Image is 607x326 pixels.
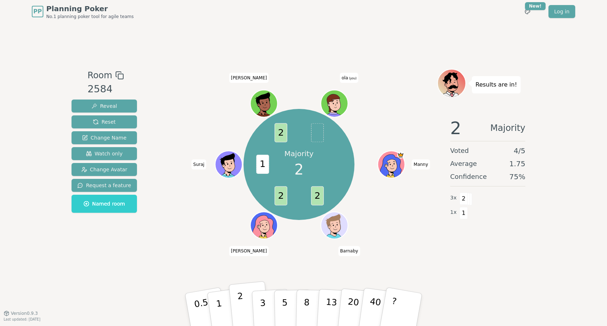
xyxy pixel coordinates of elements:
button: Request a feature [72,179,137,192]
button: Named room [72,195,137,213]
span: Click to change your name [229,73,269,83]
p: Majority [284,149,314,159]
span: Click to change your name [412,159,430,169]
button: Reset [72,115,137,128]
span: 75 % [509,172,525,182]
button: Click to change your avatar [322,91,347,116]
span: 2 [274,123,287,142]
span: (you) [348,77,357,80]
span: Click to change your name [340,73,358,83]
span: Reveal [91,102,117,110]
button: New! [521,5,534,18]
span: Voted [450,146,469,156]
button: Change Name [72,131,137,144]
span: 2 [460,193,468,205]
span: 1.75 [509,159,525,169]
span: Change Name [82,134,126,141]
a: PPPlanning PokerNo.1 planning poker tool for agile teams [32,4,134,19]
button: Watch only [72,147,137,160]
span: Reset [93,118,116,125]
button: Reveal [72,100,137,113]
span: Manny is the host [397,152,404,159]
div: New! [525,2,546,10]
span: Watch only [86,150,123,157]
span: Last updated: [DATE] [4,317,40,321]
span: Click to change your name [338,246,360,256]
span: Named room [83,200,125,207]
span: Click to change your name [229,246,269,256]
span: PP [33,7,42,16]
p: Results are in! [475,80,517,90]
span: 4 / 5 [514,146,525,156]
span: 2 [274,186,287,206]
span: Planning Poker [46,4,134,14]
span: Click to change your name [191,159,206,169]
button: Version0.9.3 [4,310,38,316]
span: 1 x [450,208,457,216]
span: Change Avatar [81,166,128,173]
span: Average [450,159,477,169]
span: Majority [490,119,525,137]
a: Log in [548,5,575,18]
span: Confidence [450,172,487,182]
span: Room [87,69,112,82]
span: 2 [294,159,303,180]
div: 2584 [87,82,124,97]
span: 2 [311,186,323,206]
button: Change Avatar [72,163,137,176]
span: 1 [460,207,468,219]
span: Request a feature [77,182,131,189]
span: Version 0.9.3 [11,310,38,316]
span: No.1 planning poker tool for agile teams [46,14,134,19]
span: 1 [256,155,269,174]
span: 3 x [450,194,457,202]
span: 2 [450,119,461,137]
